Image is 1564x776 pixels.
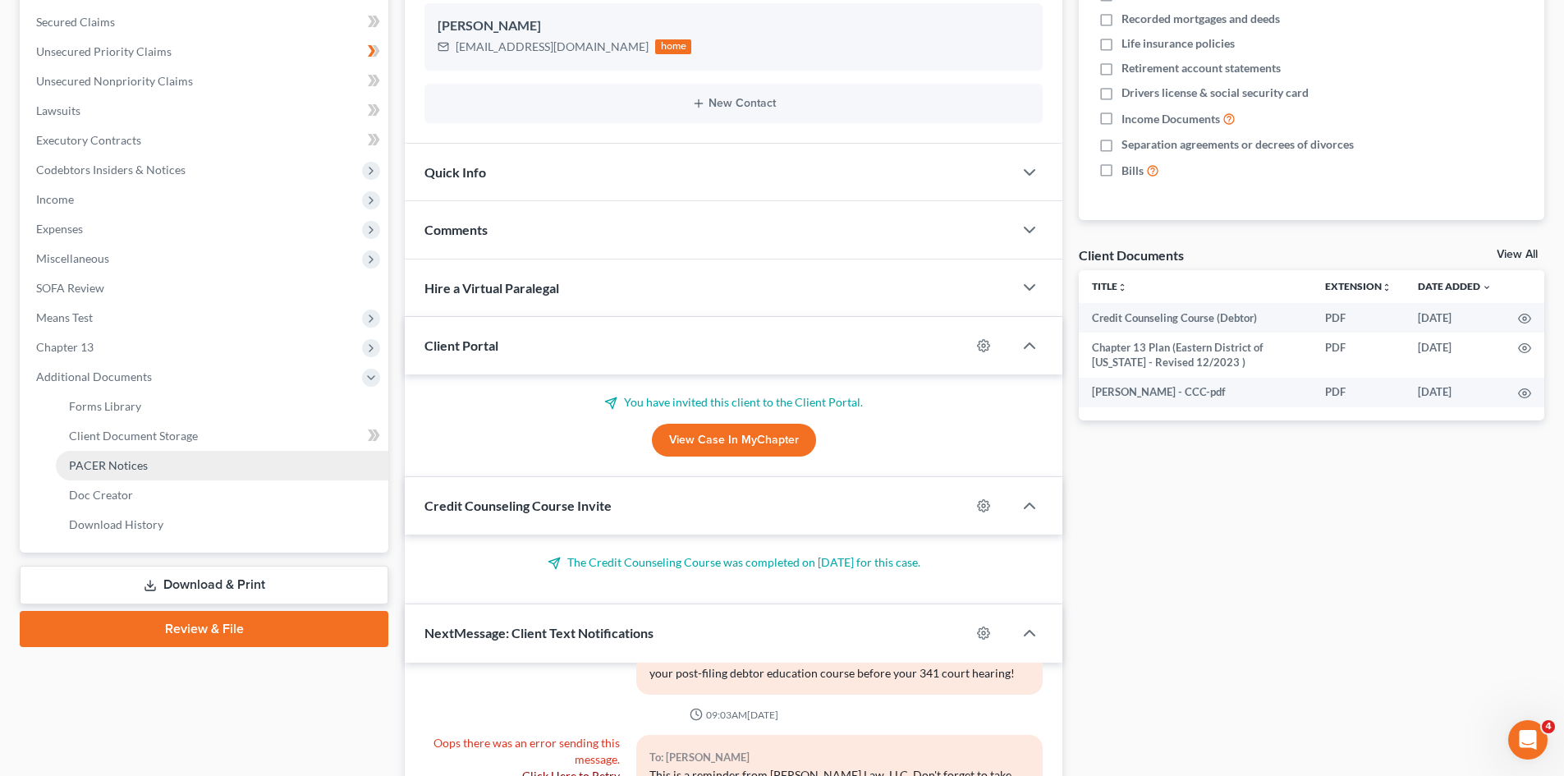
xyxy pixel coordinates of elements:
span: Codebtors Insiders & Notices [36,163,186,177]
span: Income [36,192,74,206]
span: Income Documents [1121,111,1220,127]
a: Review & File [20,611,388,647]
span: Hire a Virtual Paralegal [424,280,559,296]
a: View All [1497,249,1538,260]
td: PDF [1312,303,1405,333]
button: New Contact [438,97,1030,110]
a: SOFA Review [23,273,388,303]
span: Comments [424,222,488,237]
i: unfold_more [1117,282,1127,292]
i: expand_more [1482,282,1492,292]
td: PDF [1312,378,1405,407]
span: 4 [1542,720,1555,733]
span: Executory Contracts [36,133,141,147]
span: Separation agreements or decrees of divorces [1121,136,1354,153]
td: [DATE] [1405,333,1505,378]
span: Retirement account statements [1121,60,1281,76]
span: Recorded mortgages and deeds [1121,11,1280,27]
span: Bills [1121,163,1144,179]
span: Unsecured Nonpriority Claims [36,74,193,88]
a: Unsecured Priority Claims [23,37,388,67]
td: Credit Counseling Course (Debtor) [1079,303,1312,333]
a: Doc Creator [56,480,388,510]
span: Secured Claims [36,15,115,29]
a: Client Document Storage [56,421,388,451]
div: [PERSON_NAME] [438,16,1030,36]
span: Client Document Storage [69,429,198,443]
span: Miscellaneous [36,251,109,265]
div: To: [PERSON_NAME] [649,748,1030,767]
a: View Case in MyChapter [652,424,816,457]
span: PACER Notices [69,458,148,472]
a: Secured Claims [23,7,388,37]
td: PDF [1312,333,1405,378]
a: Forms Library [56,392,388,421]
div: Client Documents [1079,246,1184,264]
a: Lawsuits [23,96,388,126]
span: Chapter 13 [36,340,94,354]
a: Extensionunfold_more [1325,280,1392,292]
a: Download & Print [20,566,388,604]
span: Lawsuits [36,103,80,117]
a: PACER Notices [56,451,388,480]
td: Chapter 13 Plan (Eastern District of [US_STATE] - Revised 12/2023 ) [1079,333,1312,378]
span: Oops there was an error sending this message. [433,736,620,766]
td: [PERSON_NAME] - CCC-pdf [1079,378,1312,407]
a: Date Added expand_more [1418,280,1492,292]
td: [DATE] [1405,303,1505,333]
span: Additional Documents [36,370,152,383]
span: Forms Library [69,399,141,413]
span: Life insurance policies [1121,35,1235,52]
span: SOFA Review [36,281,104,295]
span: Means Test [36,310,93,324]
div: This is a reminder from [PERSON_NAME] Law, LLC. Don't forget to take your post-filing debtor educ... [649,649,1030,682]
p: You have invited this client to the Client Portal. [424,394,1043,411]
span: Doc Creator [69,488,133,502]
span: NextMessage: Client Text Notifications [424,625,654,641]
div: home [655,39,691,54]
span: Unsecured Priority Claims [36,44,172,58]
span: Quick Info [424,164,486,180]
p: The Credit Counseling Course was completed on [DATE] for this case. [424,554,1043,571]
a: Titleunfold_more [1092,280,1127,292]
td: [DATE] [1405,378,1505,407]
a: Unsecured Nonpriority Claims [23,67,388,96]
div: 09:03AM[DATE] [424,708,1043,722]
a: Executory Contracts [23,126,388,155]
span: Credit Counseling Course Invite [424,498,612,513]
span: Drivers license & social security card [1121,85,1309,101]
span: Download History [69,517,163,531]
iframe: Intercom live chat [1508,720,1548,760]
a: Download History [56,510,388,540]
i: unfold_more [1382,282,1392,292]
span: Client Portal [424,337,498,353]
div: [EMAIL_ADDRESS][DOMAIN_NAME] [456,39,649,55]
span: Expenses [36,222,83,236]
